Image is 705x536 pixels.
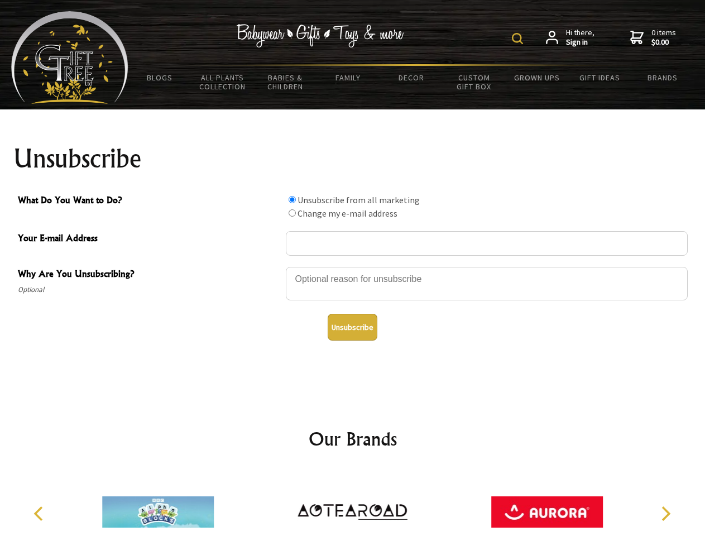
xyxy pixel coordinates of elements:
img: Babyware - Gifts - Toys and more... [11,11,128,104]
span: Optional [18,283,280,296]
input: Your E-mail Address [286,231,688,256]
span: Hi there, [566,28,594,47]
a: Babies & Children [254,66,317,98]
input: What Do You Want to Do? [289,209,296,217]
img: Babywear - Gifts - Toys & more [237,24,404,47]
input: What Do You Want to Do? [289,196,296,203]
a: All Plants Collection [191,66,255,98]
span: What Do You Want to Do? [18,193,280,209]
a: Custom Gift Box [443,66,506,98]
button: Previous [28,501,52,526]
h1: Unsubscribe [13,145,692,172]
span: Why Are You Unsubscribing? [18,267,280,283]
strong: Sign in [566,37,594,47]
button: Next [653,501,678,526]
span: 0 items [651,27,676,47]
a: Grown Ups [505,66,568,89]
img: product search [512,33,523,44]
a: BLOGS [128,66,191,89]
h2: Our Brands [22,425,683,452]
label: Unsubscribe from all marketing [298,194,420,205]
a: 0 items$0.00 [630,28,676,47]
strong: $0.00 [651,37,676,47]
a: Hi there,Sign in [546,28,594,47]
a: Decor [380,66,443,89]
label: Change my e-mail address [298,208,397,219]
a: Family [317,66,380,89]
textarea: Why Are You Unsubscribing? [286,267,688,300]
span: Your E-mail Address [18,231,280,247]
a: Gift Ideas [568,66,631,89]
a: Brands [631,66,694,89]
button: Unsubscribe [328,314,377,341]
